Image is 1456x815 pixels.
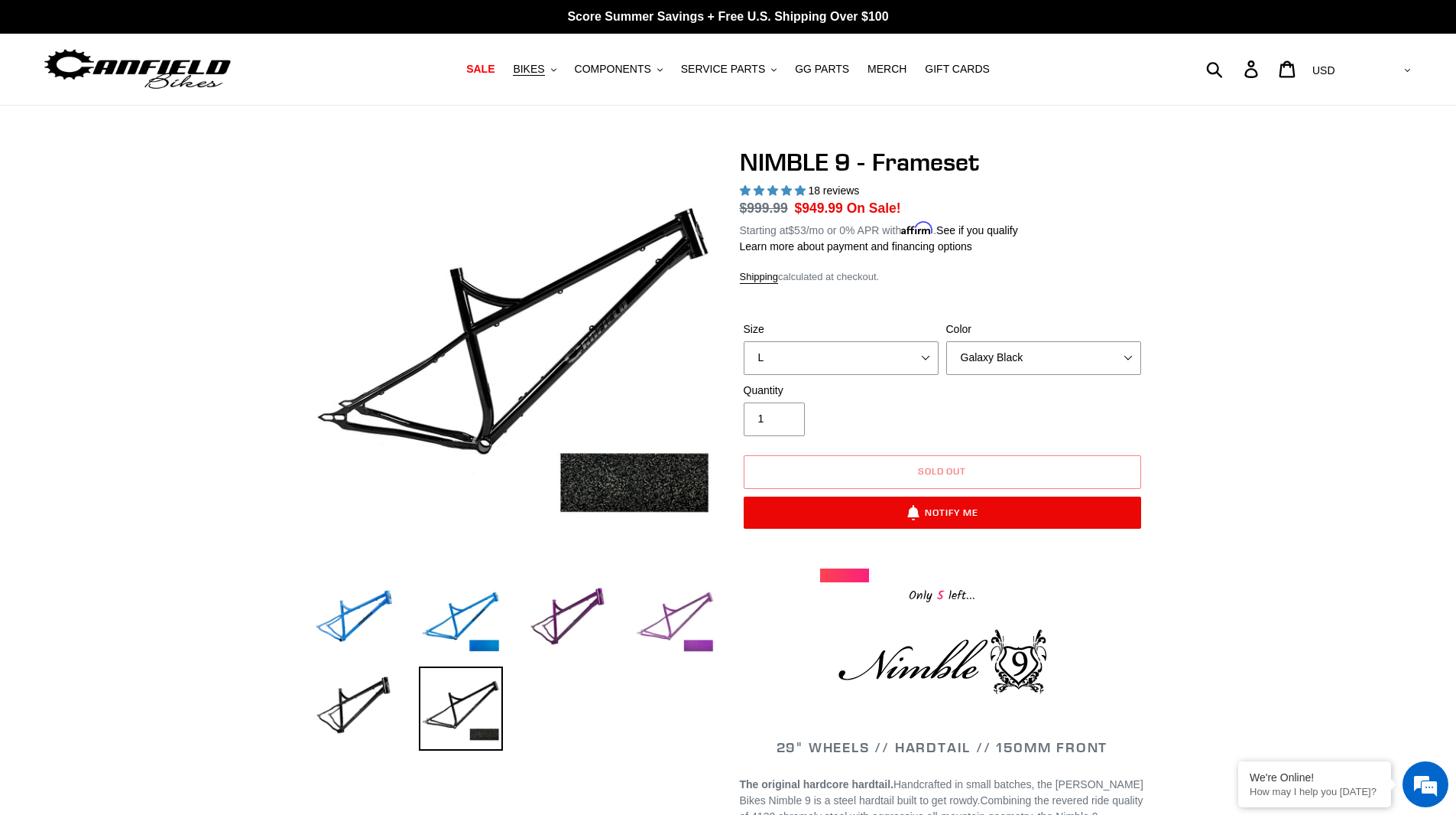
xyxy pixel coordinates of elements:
[633,578,717,662] img: Load image into Gallery viewer, NIMBLE 9 - Frameset
[673,59,784,80] button: SERVICE PARTS
[1250,771,1380,784] div: We're Online!
[42,45,233,93] img: Canfield Bikes
[867,63,906,76] span: MERCH
[918,465,967,477] span: Sold out
[925,63,990,76] span: GIFT CARDS
[526,578,610,662] img: Load image into Gallery viewer, NIMBLE 9 - Frameset
[575,63,651,76] span: COMPONENTS
[49,77,87,115] img: d_696896380_company_1647369064580_696896380
[1214,52,1253,86] input: Search
[788,224,806,236] span: $53
[808,184,859,197] span: 18 reviews
[740,219,1018,239] p: Starting at /mo or 0% APR with .
[740,778,1143,807] span: Handcrafted in small batches, the [PERSON_NAME] Bikes Nimble 9 is a steel hardtail built to get r...
[1250,786,1380,797] p: How may I help you today?
[8,418,291,471] textarea: Type your message and hit 'Enter'
[744,383,939,399] label: Quantity
[795,200,843,216] span: $949.99
[740,148,1145,177] h1: NIMBLE 9 - Frameset
[505,59,563,80] button: BIKES
[740,240,972,253] a: Learn more about payment and financing options
[744,497,1141,529] button: Notify Me
[847,198,901,218] span: On Sale!
[312,667,396,751] img: Load image into Gallery viewer, NIMBLE 9 - Frameset
[740,200,788,216] s: $999.99
[795,63,849,76] span: GG PARTS
[251,8,287,44] div: Minimize live chat window
[419,578,503,662] img: Load image into Gallery viewer, NIMBLE 9 - Frameset
[312,578,396,662] img: Load image into Gallery viewer, NIMBLE 9 - Frameset
[787,59,857,80] a: GG PARTS
[860,59,914,80] a: MERCH
[740,184,809,197] span: 4.89 stars
[567,59,670,80] button: COMPONENTS
[932,586,949,605] span: 5
[466,63,495,76] span: SALE
[740,778,893,791] strong: The original hardcore hardtail.
[936,224,1018,236] a: See if you qualify - Learn more about Affirm Financing (opens in modal)
[681,63,765,76] span: SERVICE PARTS
[17,84,40,107] div: Navigation go back
[513,63,544,76] span: BIKES
[89,193,211,347] span: We're online!
[946,321,1141,337] label: Color
[419,667,503,751] img: Load image into Gallery viewer, NIMBLE 9 - Frameset
[901,222,933,235] span: Affirm
[744,455,1141,489] button: Sold out
[459,59,502,80] a: SALE
[740,269,1145,285] div: calculated at checkout.
[917,59,997,80] a: GIFT CARDS
[740,271,779,284] a: Shipping
[744,321,939,337] label: Size
[820,582,1065,606] div: Only left...
[777,738,1108,756] span: 29" WHEELS // HARDTAIL // 150MM FRONT
[102,86,280,106] div: Chat with us now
